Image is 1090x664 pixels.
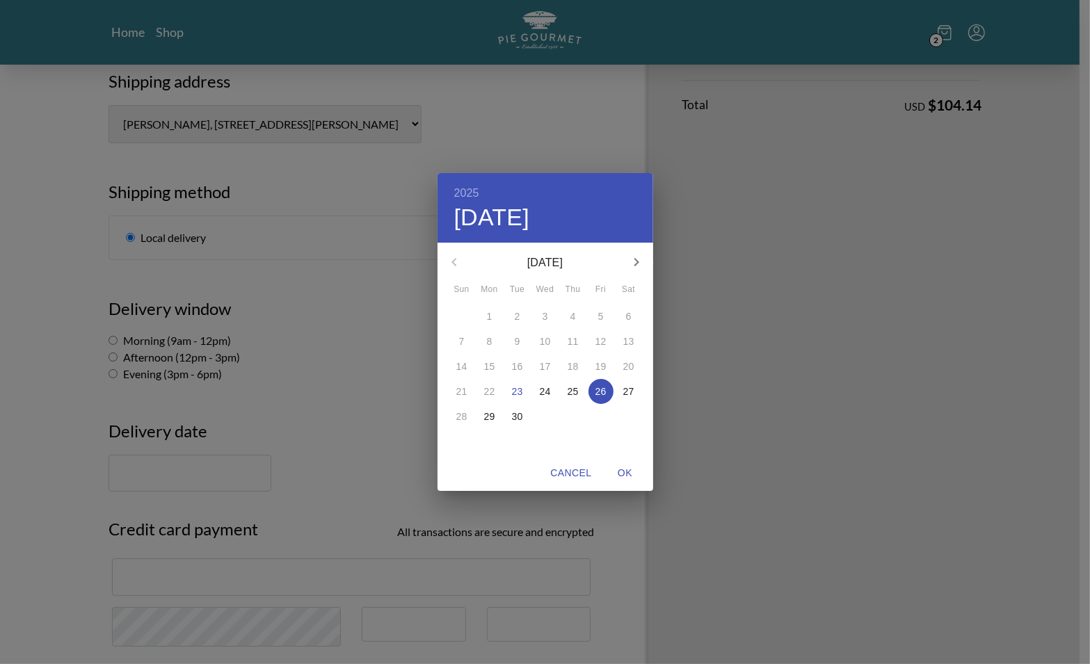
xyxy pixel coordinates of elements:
[609,464,642,482] span: OK
[603,460,648,486] button: OK
[477,283,502,297] span: Mon
[454,184,479,203] button: 2025
[588,283,614,297] span: Fri
[533,379,558,404] button: 24
[484,410,495,423] p: 29
[561,379,586,404] button: 25
[568,384,579,398] p: 25
[616,283,641,297] span: Sat
[505,283,530,297] span: Tue
[533,283,558,297] span: Wed
[512,384,523,398] p: 23
[588,379,614,404] button: 26
[623,384,634,398] p: 27
[545,460,597,486] button: Cancel
[505,379,530,404] button: 23
[454,203,530,232] button: [DATE]
[595,384,607,398] p: 26
[449,283,474,297] span: Sun
[505,404,530,429] button: 30
[561,283,586,297] span: Thu
[471,254,620,271] p: [DATE]
[477,404,502,429] button: 29
[540,384,551,398] p: 24
[512,410,523,423] p: 30
[550,464,591,482] span: Cancel
[616,379,641,404] button: 27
